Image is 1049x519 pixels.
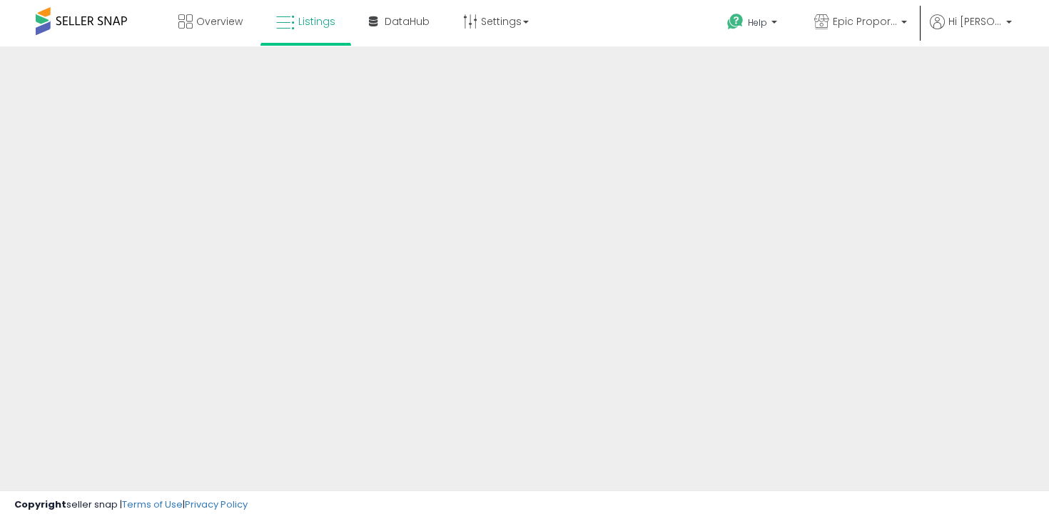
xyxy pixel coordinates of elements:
[298,14,335,29] span: Listings
[833,14,897,29] span: Epic Proportions
[726,13,744,31] i: Get Help
[196,14,243,29] span: Overview
[930,14,1012,46] a: Hi [PERSON_NAME]
[185,498,248,511] a: Privacy Policy
[748,16,767,29] span: Help
[14,498,248,512] div: seller snap | |
[948,14,1002,29] span: Hi [PERSON_NAME]
[14,498,66,511] strong: Copyright
[385,14,430,29] span: DataHub
[716,2,791,46] a: Help
[122,498,183,511] a: Terms of Use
